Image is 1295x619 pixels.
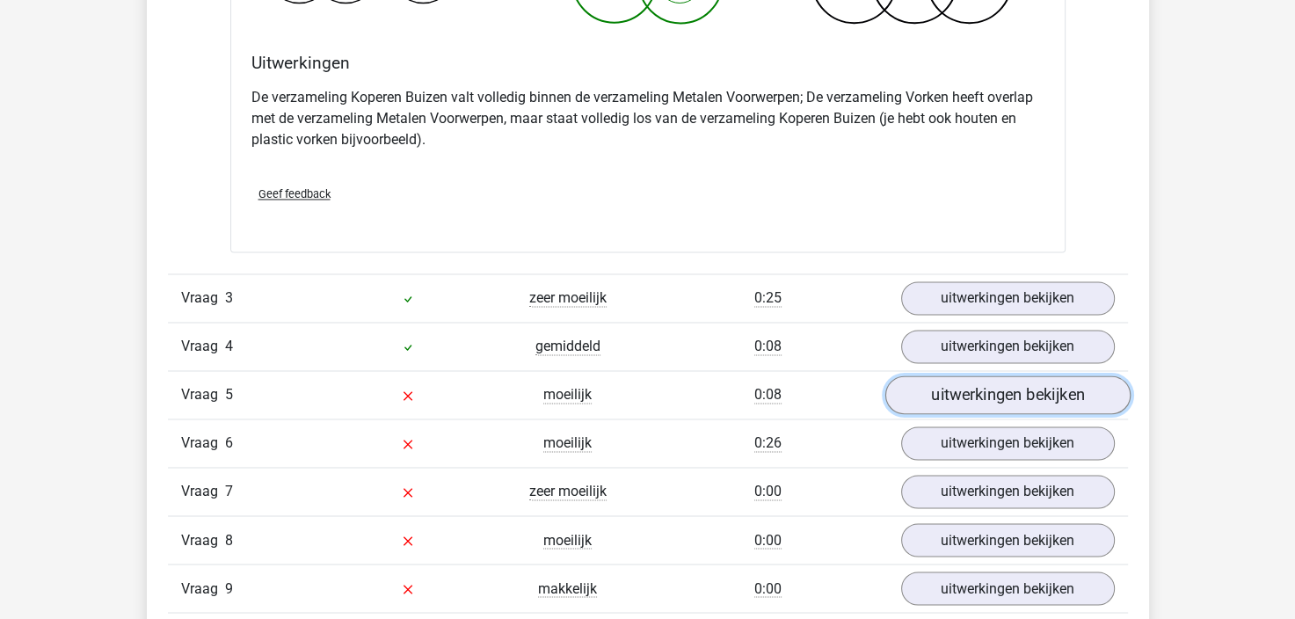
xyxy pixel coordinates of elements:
[884,375,1130,414] a: uitwerkingen bekijken
[225,386,233,403] span: 5
[754,338,782,355] span: 0:08
[225,531,233,548] span: 8
[181,336,225,357] span: Vraag
[901,475,1115,508] a: uitwerkingen bekijken
[543,434,592,452] span: moeilijk
[535,338,600,355] span: gemiddeld
[181,529,225,550] span: Vraag
[901,330,1115,363] a: uitwerkingen bekijken
[538,579,597,597] span: makkelijk
[181,384,225,405] span: Vraag
[901,426,1115,460] a: uitwerkingen bekijken
[901,572,1115,605] a: uitwerkingen bekijken
[754,579,782,597] span: 0:00
[181,288,225,309] span: Vraag
[225,338,233,354] span: 4
[754,434,782,452] span: 0:26
[225,289,233,306] span: 3
[543,386,592,404] span: moeilijk
[225,483,233,499] span: 7
[529,483,607,500] span: zeer moeilijk
[181,433,225,454] span: Vraag
[901,281,1115,315] a: uitwerkingen bekijken
[225,579,233,596] span: 9
[754,483,782,500] span: 0:00
[754,289,782,307] span: 0:25
[181,481,225,502] span: Vraag
[181,578,225,599] span: Vraag
[251,53,1044,73] h4: Uitwerkingen
[754,386,782,404] span: 0:08
[529,289,607,307] span: zeer moeilijk
[251,87,1044,150] p: De verzameling Koperen Buizen valt volledig binnen de verzameling Metalen Voorwerpen; De verzamel...
[258,187,331,200] span: Geef feedback
[543,531,592,549] span: moeilijk
[225,434,233,451] span: 6
[901,523,1115,557] a: uitwerkingen bekijken
[754,531,782,549] span: 0:00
